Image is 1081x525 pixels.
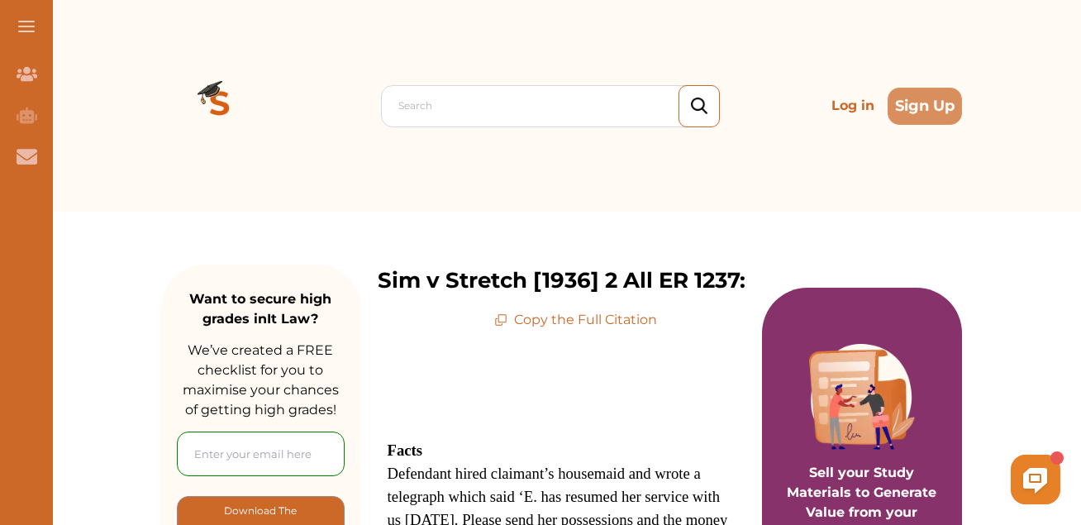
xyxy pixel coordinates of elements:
iframe: HelpCrunch [684,451,1064,508]
img: search_icon [691,98,707,115]
p: Sim v Stretch [1936] 2 All ER 1237: [378,265,745,297]
p: Log in [825,89,881,122]
img: Purple card image [809,344,915,450]
input: Enter your email here [177,432,345,476]
strong: Want to secure high grades in It Law ? [189,291,331,327]
p: Copy the Full Citation [494,310,657,330]
button: Sign Up [888,88,962,125]
img: Logo [160,46,279,165]
span: We’ve created a FREE checklist for you to maximise your chances of getting high grades! [183,342,339,418]
span: Facts [388,441,422,459]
